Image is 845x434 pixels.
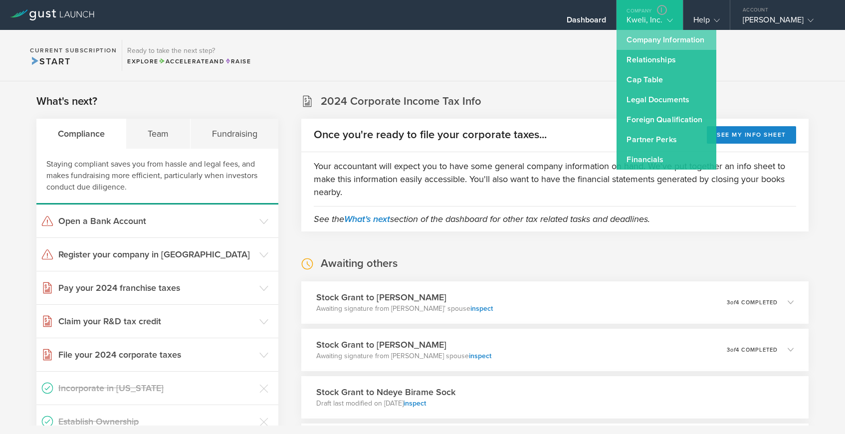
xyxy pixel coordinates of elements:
[36,149,278,205] div: Staying compliant saves you from hassle and legal fees, and makes fundraising more efficient, par...
[127,47,251,54] h3: Ready to take the next step?
[316,304,493,314] p: Awaiting signature from [PERSON_NAME]’ spouse
[567,15,607,30] div: Dashboard
[344,214,390,224] a: What's next
[693,15,720,30] div: Help
[404,399,426,408] a: inspect
[30,56,70,67] span: Start
[727,347,778,353] p: 3 4 completed
[470,304,493,313] a: inspect
[743,15,828,30] div: [PERSON_NAME]
[30,47,117,53] h2: Current Subscription
[126,119,190,149] div: Team
[321,256,398,271] h2: Awaiting others
[314,160,796,199] p: Your accountant will expect you to have some general company information on hand. We've put toget...
[627,15,672,30] div: Kweli, Inc.
[316,399,455,409] p: Draft last modified on [DATE]
[159,58,210,65] span: Accelerate
[58,315,254,328] h3: Claim your R&D tax credit
[730,347,736,353] em: of
[58,415,254,428] h3: Establish Ownership
[469,352,491,360] a: inspect
[727,300,778,305] p: 3 4 completed
[224,58,251,65] span: Raise
[58,348,254,361] h3: File your 2024 corporate taxes
[122,40,256,71] div: Ready to take the next step?ExploreAccelerateandRaise
[730,299,736,306] em: of
[191,119,278,149] div: Fundraising
[58,281,254,294] h3: Pay your 2024 franchise taxes
[707,126,796,144] button: See my info sheet
[127,57,251,66] div: Explore
[36,119,126,149] div: Compliance
[58,215,254,227] h3: Open a Bank Account
[316,338,491,351] h3: Stock Grant to [PERSON_NAME]
[316,351,491,361] p: Awaiting signature from [PERSON_NAME] spouse
[159,58,225,65] span: and
[58,382,254,395] h3: Incorporate in [US_STATE]
[314,214,650,224] em: See the section of the dashboard for other tax related tasks and deadlines.
[316,386,455,399] h3: Stock Grant to Ndeye Birame Sock
[316,291,493,304] h3: Stock Grant to [PERSON_NAME]
[58,248,254,261] h3: Register your company in [GEOGRAPHIC_DATA]
[36,94,97,109] h2: What's next?
[321,94,481,109] h2: 2024 Corporate Income Tax Info
[314,128,547,142] h2: Once you're ready to file your corporate taxes...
